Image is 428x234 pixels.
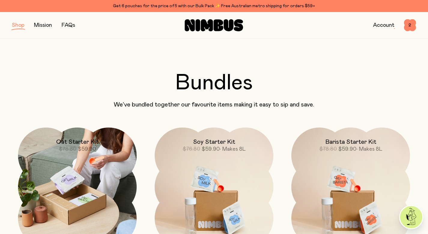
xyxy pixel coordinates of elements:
span: $76.80 [183,146,200,152]
a: Account [373,23,394,28]
h2: Soy Starter Kit [193,138,235,146]
span: $78.80 [319,146,337,152]
span: $59.90 [202,146,220,152]
span: $59.90 [78,146,96,152]
h2: Oat Starter Kit [56,138,99,146]
img: agent [400,206,422,228]
h2: Barista Starter Kit [325,138,376,146]
span: • Makes 8L [357,146,382,152]
a: Mission [34,23,52,28]
span: $59.90 [338,146,357,152]
div: Get 6 pouches for the price of 5 with our Bulk Pack ✨ Free Australian metro shipping for orders $59+ [12,2,416,10]
p: We’ve bundled together our favourite items making it easy to sip and save. [12,101,416,108]
span: $78.80 [59,146,77,152]
span: • Makes 8L [220,146,246,152]
a: FAQs [62,23,75,28]
h2: Bundles [12,72,416,94]
button: 2 [404,19,416,31]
